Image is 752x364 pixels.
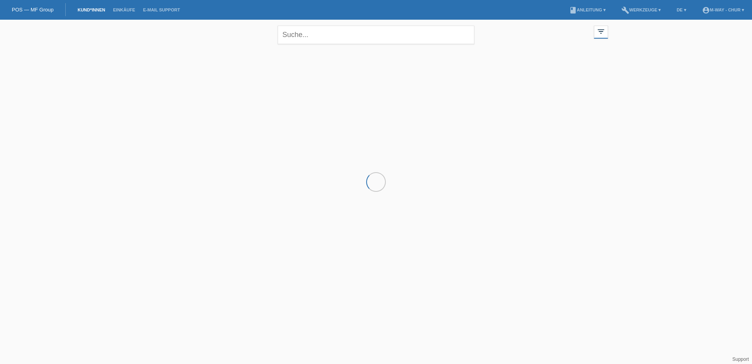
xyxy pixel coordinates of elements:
a: DE ▾ [673,7,690,12]
i: build [621,6,629,14]
i: filter_list [597,27,605,36]
i: book [569,6,577,14]
a: bookAnleitung ▾ [565,7,610,12]
a: Kund*innen [74,7,109,12]
a: E-Mail Support [139,7,184,12]
a: Einkäufe [109,7,139,12]
input: Suche... [278,26,474,44]
i: account_circle [702,6,710,14]
a: account_circlem-way - Chur ▾ [698,7,748,12]
a: Support [732,357,749,362]
a: buildWerkzeuge ▾ [617,7,665,12]
a: POS — MF Group [12,7,53,13]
